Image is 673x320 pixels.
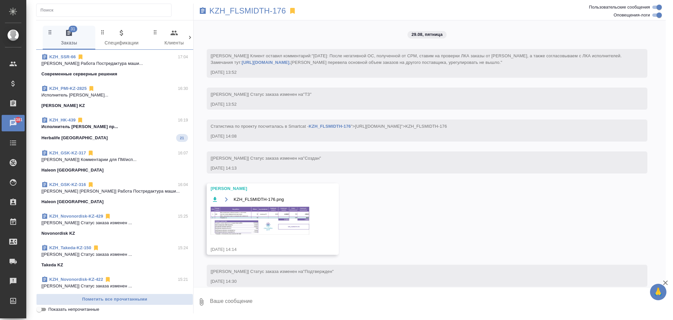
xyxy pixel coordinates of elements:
a: KZH_Takeda-KZ-150 [49,245,91,250]
p: 16:04 [178,181,188,188]
span: "[DATE]: После негативной ОС, полученной от СРМ, ставим на проверки ЛКА заказы от [PERSON_NAME], ... [211,53,623,65]
p: 29.08, пятница [411,31,443,38]
div: [DATE] 13:52 [211,101,624,108]
svg: Отписаться [93,245,99,251]
span: "ТЗ" [303,92,312,97]
span: Клиенты [152,29,197,47]
p: Herbalife [GEOGRAPHIC_DATA] [41,135,108,141]
p: 15:21 [178,276,188,283]
div: KZH_SSR-6617:04[[PERSON_NAME]] Работа Постредактура маши...Современные серверные решения [36,50,193,81]
p: [[PERSON_NAME]] Работа Постредактура маши... [41,60,188,67]
div: [DATE] 14:30 [211,278,624,285]
div: KZH_Takeda-KZ-15015:24[[PERSON_NAME]] Статус заказа изменен ...Takeda KZ [36,241,193,272]
p: [[PERSON_NAME] [PERSON_NAME]] Работа Постредактура маши... [41,188,188,195]
svg: Отписаться [104,213,111,220]
p: 15:25 [178,213,188,220]
a: KZH_GSK-KZ-316 [49,182,86,187]
span: [[PERSON_NAME]] Статус заказа изменен на [211,92,312,97]
a: KZH_Novonordisk-KZ-429 [49,214,103,219]
span: [[PERSON_NAME]] Статус заказа изменен на [211,156,321,161]
p: Haleon [GEOGRAPHIC_DATA] [41,167,104,173]
div: KZH_GSK-KZ-31616:04[[PERSON_NAME] [PERSON_NAME]] Работа Постредактура маши...Haleon [GEOGRAPHIC_D... [36,177,193,209]
div: [DATE] 14:14 [211,246,316,253]
p: Исполнитель [PERSON_NAME]... [41,92,188,98]
span: 21 [176,135,188,141]
a: KZH_HK-439 [49,118,76,122]
p: Takeda KZ [41,262,63,268]
p: Novonordisk KZ [41,230,75,237]
span: [[PERSON_NAME]] Статус заказа изменен на [211,269,334,274]
svg: Зажми и перетащи, чтобы поменять порядок вкладок [152,29,158,35]
a: KZH_FLSMIDTH-176 [209,8,286,14]
div: [DATE] 14:08 [211,133,624,140]
div: [PERSON_NAME] [211,185,316,192]
p: [[PERSON_NAME]] Статус заказа изменен ... [41,283,188,289]
span: Заказы [47,29,91,47]
button: Пометить все прочитанными [36,294,193,305]
svg: Отписаться [87,150,94,156]
a: [URL][DOMAIN_NAME]. [242,60,290,65]
div: KZH_GSK-KZ-31716:07[[PERSON_NAME]] Комментарии для ПМ/исп...Haleon [GEOGRAPHIC_DATA] [36,146,193,177]
a: KZH_GSK-KZ-317 [49,150,86,155]
p: Novonordisk KZ [41,293,75,300]
button: Скачать [211,195,219,203]
span: "Подтвержден" [303,269,334,274]
a: KZH_FLSMIDTH-176 [309,124,351,129]
div: KZH_Novonordisk-KZ-42215:21[[PERSON_NAME]] Статус заказа изменен ...Novonordisk KZ [36,272,193,304]
div: KZH_Novonordisk-KZ-42915:25[[PERSON_NAME]] Статус заказа изменен ...Novonordisk KZ [36,209,193,241]
svg: Отписаться [77,117,83,123]
p: Haleon [GEOGRAPHIC_DATA] [41,199,104,205]
span: 3381 [10,117,26,123]
p: 17:04 [178,54,188,60]
p: 16:30 [178,85,188,92]
span: [[PERSON_NAME]] Клиент оставил комментарий: [211,53,623,65]
a: KZH_Novonordisk-KZ-422 [49,277,103,282]
p: [PERSON_NAME] KZ [41,102,85,109]
div: KZH_HK-43916:19Исполнитель [PERSON_NAME] пр...Herbalife [GEOGRAPHIC_DATA]21 [36,113,193,146]
img: KZH_FLSMIDTH-176.png [211,207,309,235]
p: [[PERSON_NAME]] Комментарии для ПМ/исп... [41,156,188,163]
span: 🙏 [653,285,664,299]
input: Поиск [40,6,171,15]
span: KZH_FLSMIDTH-176.png [234,196,284,203]
span: Спецификации [99,29,144,47]
p: 15:24 [178,245,188,251]
svg: Отписаться [104,276,111,283]
a: 3381 [2,115,25,131]
button: 🙏 [650,284,666,300]
div: [DATE] 14:13 [211,165,624,172]
p: 16:07 [178,150,188,156]
p: [[PERSON_NAME]] Статус заказа изменен ... [41,251,188,258]
p: Исполнитель [PERSON_NAME] пр... [41,123,188,130]
p: Современные серверные решения [41,71,117,77]
div: KZH_PMI-KZ-282516:30Исполнитель [PERSON_NAME]...[PERSON_NAME] KZ [36,81,193,113]
a: KZH_SSR-66 [49,54,76,59]
span: 31 [69,26,77,32]
span: "Создан" [303,156,321,161]
p: [[PERSON_NAME]] Статус заказа изменен ... [41,220,188,226]
a: KZH_PMI-KZ-2825 [49,86,87,91]
span: Cтатистика по проекту посчиталась в Smartcat - ">[URL][DOMAIN_NAME]">KZH_FLSMIDTH-176 [211,124,447,129]
p: 16:19 [178,117,188,123]
span: Пометить все прочитанными [40,296,190,303]
span: Пользовательские сообщения [589,4,650,11]
span: Показать непрочитанные [48,306,99,313]
span: Оповещения-логи [614,12,650,18]
div: [DATE] 13:52 [211,69,624,76]
button: Открыть на драйве [222,195,230,203]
